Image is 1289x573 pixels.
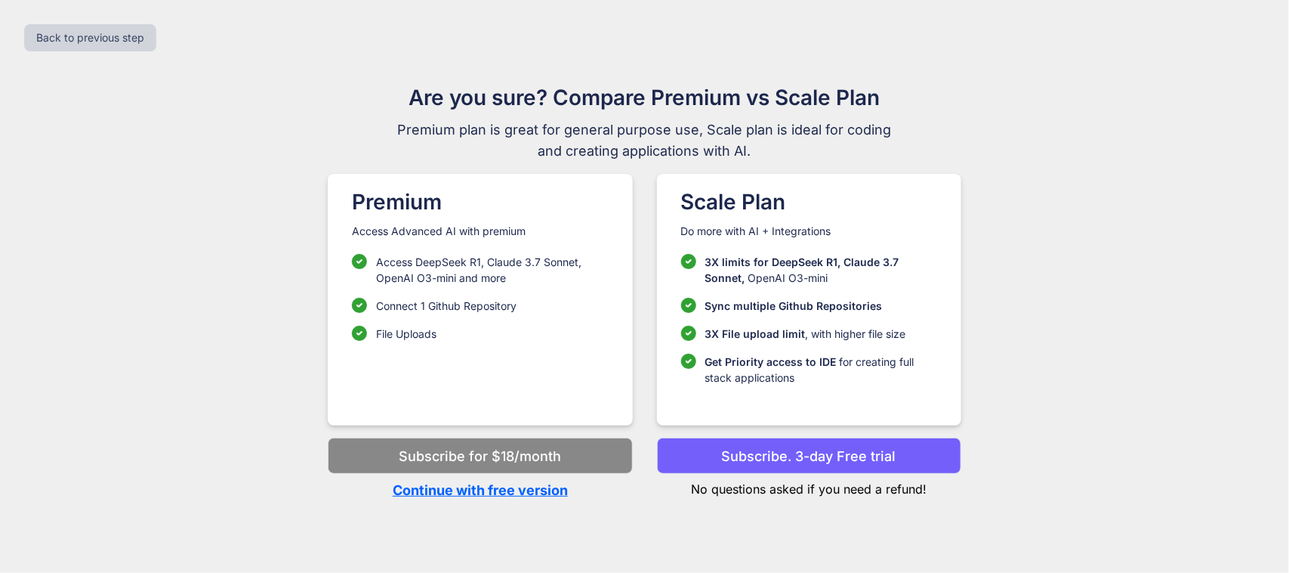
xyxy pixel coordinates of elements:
[352,224,608,239] p: Access Advanced AI with premium
[376,254,608,286] p: Access DeepSeek R1, Claude 3.7 Sonnet, OpenAI O3-mini and more
[681,186,937,218] h1: Scale Plan
[681,298,696,313] img: checklist
[352,254,367,269] img: checklist
[399,446,561,466] p: Subscribe for $18/month
[681,254,696,269] img: checklist
[376,326,436,342] p: File Uploads
[705,355,837,368] span: Get Priority access to IDE
[705,254,937,286] p: OpenAI O3-mini
[681,354,696,369] img: checklist
[391,82,899,113] h1: Are you sure? Compare Premium vs Scale Plan
[705,326,906,342] p: , with higher file size
[722,446,896,466] p: Subscribe. 3-day Free trial
[352,186,608,218] h1: Premium
[328,438,632,474] button: Subscribe for $18/month
[705,354,937,386] p: for creating full stack applications
[705,327,806,340] span: 3X File upload limit
[391,119,899,162] span: Premium plan is great for general purpose use, Scale plan is ideal for coding and creating applic...
[681,326,696,341] img: checklist
[352,326,367,341] img: checklist
[657,438,961,474] button: Subscribe. 3-day Free trial
[705,256,899,284] span: 3X limits for DeepSeek R1, Claude 3.7 Sonnet,
[352,298,367,313] img: checklist
[24,24,156,51] button: Back to previous step
[657,474,961,498] p: No questions asked if you need a refund!
[705,298,883,314] p: Sync multiple Github Repositories
[681,224,937,239] p: Do more with AI + Integrations
[328,480,632,500] p: Continue with free version
[376,298,517,314] p: Connect 1 Github Repository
